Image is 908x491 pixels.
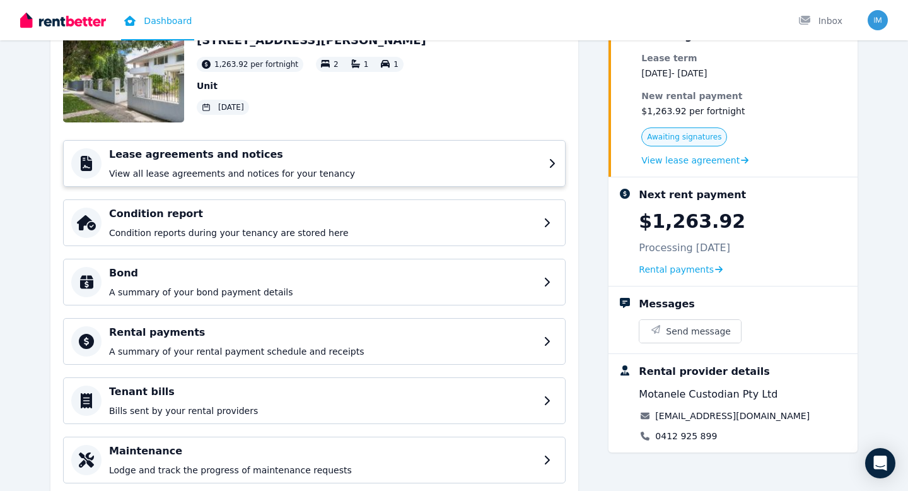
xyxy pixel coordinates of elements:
[639,240,730,256] p: Processing [DATE]
[641,154,748,167] a: View lease agreement
[63,32,184,122] img: Property Url
[393,60,399,69] span: 1
[639,387,777,402] span: Motanele Custodian Pty Ltd
[109,167,541,180] p: View all lease agreements and notices for your tenancy
[109,325,536,340] h4: Rental payments
[868,10,888,30] img: Isabelle McMahon
[109,464,536,476] p: Lodge and track the progress of maintenance requests
[214,59,298,69] span: 1,263.92 per fortnight
[109,444,536,459] h4: Maintenance
[641,90,748,102] dt: New rental payment
[639,320,741,343] button: Send message
[109,206,536,222] h4: Condition report
[647,132,721,142] span: Awaiting signatures
[641,154,740,167] span: View lease agreement
[639,263,723,276] a: Rental payments
[639,364,769,379] div: Rental provider details
[639,263,714,276] span: Rental payments
[109,286,536,299] p: A summary of your bond payment details
[109,147,541,162] h4: Lease agreements and notices
[109,405,536,417] p: Bills sent by your rental providers
[798,15,842,27] div: Inbox
[865,448,895,478] div: Open Intercom Messenger
[109,266,536,281] h4: Bond
[666,325,731,338] span: Send message
[334,60,339,69] span: 2
[109,227,536,239] p: Condition reports during your tenancy are stored here
[655,410,810,422] a: [EMAIL_ADDRESS][DOMAIN_NAME]
[20,11,106,30] img: RentBetter
[197,80,426,92] p: Unit
[641,52,748,64] dt: Lease term
[641,105,748,117] dd: $1,263.92 per fortnight
[655,430,717,442] a: 0412 925 899
[639,297,694,312] div: Messages
[197,32,426,49] h2: [STREET_ADDRESS][PERSON_NAME]
[109,345,536,358] p: A summary of your rental payment schedule and receipts
[639,210,745,233] p: $1,263.92
[641,67,748,80] dd: [DATE] - [DATE]
[364,60,369,69] span: 1
[639,187,746,203] div: Next rent payment
[218,102,244,112] span: [DATE]
[109,384,536,399] h4: Tenant bills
